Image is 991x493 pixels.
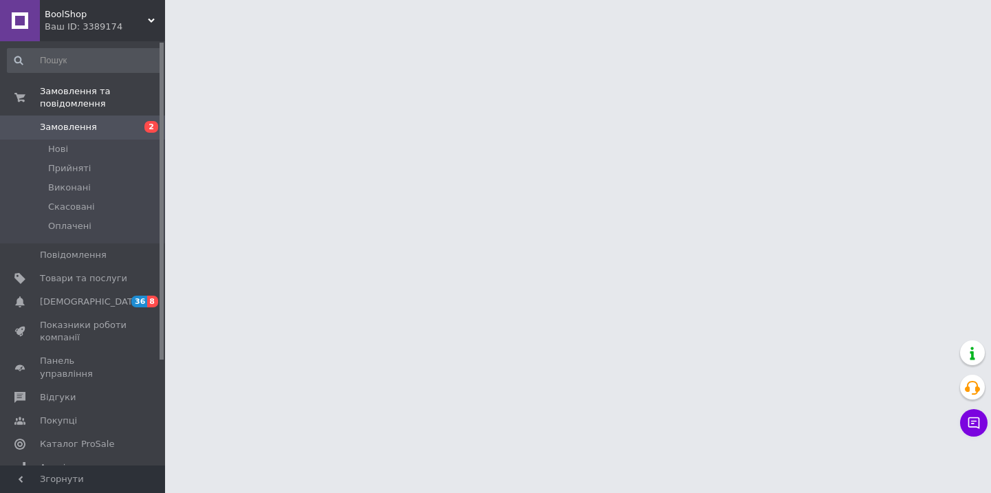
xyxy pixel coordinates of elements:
[40,391,76,404] span: Відгуки
[40,415,77,427] span: Покупці
[45,8,148,21] span: BoolShop
[40,319,127,344] span: Показники роботи компанії
[147,296,158,307] span: 8
[7,48,162,73] input: Пошук
[48,162,91,175] span: Прийняті
[48,182,91,194] span: Виконані
[131,296,147,307] span: 36
[960,409,988,437] button: Чат з покупцем
[40,85,165,110] span: Замовлення та повідомлення
[40,121,97,133] span: Замовлення
[48,143,68,155] span: Нові
[40,249,107,261] span: Повідомлення
[40,438,114,450] span: Каталог ProSale
[40,296,142,308] span: [DEMOGRAPHIC_DATA]
[40,272,127,285] span: Товари та послуги
[45,21,165,33] div: Ваш ID: 3389174
[40,461,87,474] span: Аналітика
[48,220,91,232] span: Оплачені
[40,355,127,380] span: Панель управління
[48,201,95,213] span: Скасовані
[144,121,158,133] span: 2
